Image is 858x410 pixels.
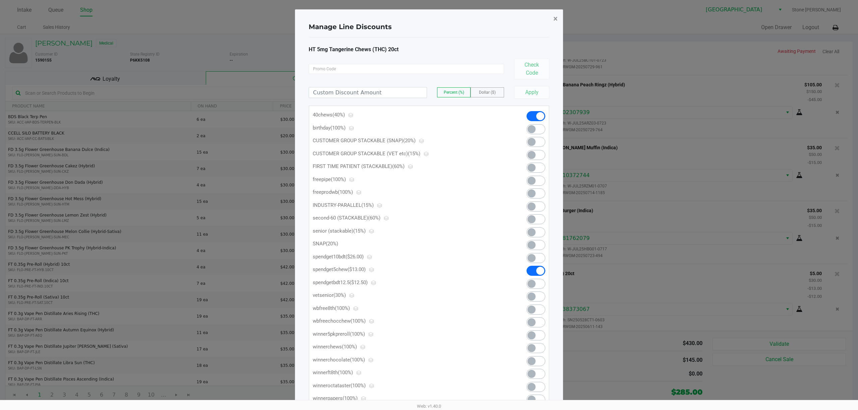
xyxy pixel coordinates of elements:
[333,292,346,298] span: (30%)
[313,266,505,273] p: spendget5chew
[348,266,366,272] span: ($13.00)
[350,279,368,285] span: ($12.50)
[309,22,392,32] h4: Manage Line Discounts
[351,318,366,324] span: (100%)
[351,383,366,389] span: (100%)
[309,46,549,54] div: HT 5mg Tangerine Chews (THC) 20ct
[313,188,505,196] p: freeprodwb
[343,395,358,401] span: (100%)
[338,370,353,376] span: (100%)
[338,189,353,195] span: (100%)
[444,90,464,95] span: Percent (%)
[331,176,346,182] span: (100%)
[553,14,558,23] span: ×
[313,292,505,299] p: vetsenior
[353,228,366,234] span: (15%)
[313,356,505,364] p: winnerchocolate
[313,343,505,351] p: winnerchews
[392,163,405,169] span: (60%)
[417,404,441,409] span: Web: v1.40.0
[313,227,505,235] p: senior (stackable)
[313,305,505,312] p: wbfree8th
[313,163,505,170] p: FIRST TIME PATIENT (STACKABLE)
[313,330,505,338] p: winner5pkpreroll
[350,331,365,337] span: (100%)
[313,369,505,377] p: winnerft8th
[313,253,505,261] p: spendget10bdt
[313,214,505,222] p: second-60 (STACKABLE)
[313,279,505,286] p: spendgetbdt12.5
[332,112,345,118] span: (40%)
[313,176,505,183] p: freepipe
[330,125,346,131] span: (100%)
[313,111,505,119] p: 40chews
[313,240,505,248] p: SNAP
[346,254,364,260] span: ($26.00)
[368,215,380,221] span: (60%)
[313,137,505,145] p: CUSTOMER GROUP STACKABLE (SNAP)
[335,305,350,311] span: (100%)
[313,395,505,402] p: winnerpapers
[350,357,365,363] span: (100%)
[408,151,420,157] span: (15%)
[309,64,504,74] input: Promo Code
[403,138,416,144] span: (20%)
[313,382,505,390] p: winneroctataster
[313,124,505,132] p: birthday
[342,344,357,350] span: (100%)
[309,87,427,98] input: Custom Discount Amount
[313,317,505,325] p: wbfreechocchew
[313,150,505,158] p: CUSTOMER GROUP STACKABLE (VET etc)
[313,201,505,209] p: INDUSTRY-PARALLEL
[479,90,496,95] span: Dollar ($)
[361,202,374,208] span: (15%)
[326,241,338,247] span: (20%)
